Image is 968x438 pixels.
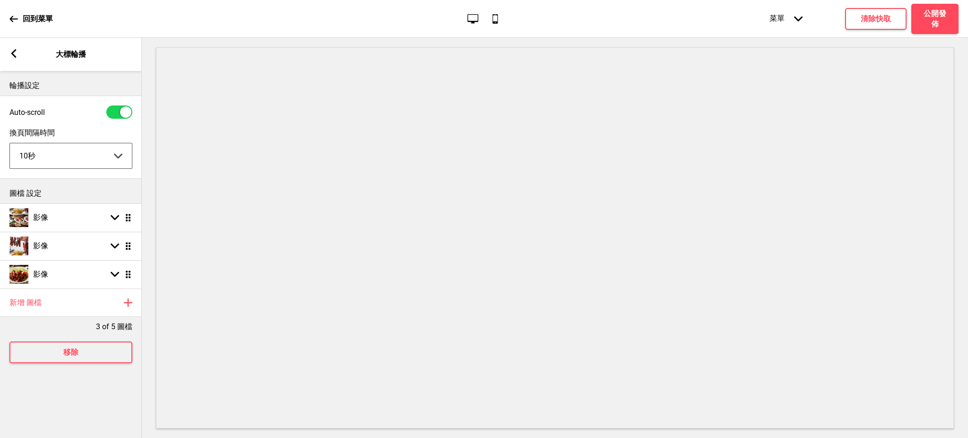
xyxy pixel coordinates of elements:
p: 大標輪播 [56,49,86,60]
div: 菜單 [760,4,812,33]
p: 回到菜單 [23,14,53,24]
p: 3 of 5 圖檔 [96,322,132,332]
h4: 清除快取 [861,14,891,24]
a: 回到菜單 [9,6,53,32]
button: 移除 [9,342,132,363]
button: 公開發佈 [911,4,959,34]
h4: 影像 [33,269,48,280]
h4: 影像 [33,241,48,251]
h4: 影像 [33,212,48,223]
button: 清除快取 [845,8,907,30]
label: Auto-scroll [9,108,45,117]
p: 圖檔 設定 [9,188,132,199]
p: 輪播設定 [9,80,132,91]
h4: 公開發佈 [921,9,949,29]
h4: 移除 [63,347,78,358]
label: 換頁間隔時間 [9,128,132,138]
h4: 新增 圖檔 [9,298,42,308]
